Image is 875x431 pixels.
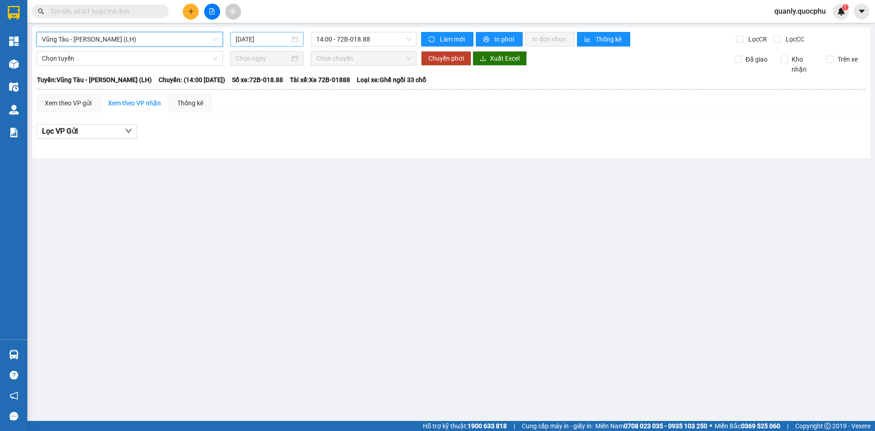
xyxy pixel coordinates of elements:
[596,34,623,44] span: Thống kê
[844,4,847,10] span: 1
[788,54,820,74] span: Kho nhận
[787,421,788,431] span: |
[204,4,220,20] button: file-add
[767,5,833,17] span: quanly.quocphu
[232,75,283,85] span: Số xe: 72B-018.88
[9,59,19,69] img: warehouse-icon
[741,422,780,430] strong: 0369 525 060
[188,8,194,15] span: plus
[522,421,593,431] span: Cung cấp máy in - giấy in:
[494,34,515,44] span: In phơi
[9,36,19,46] img: dashboard-icon
[742,54,771,64] span: Đã giao
[316,32,411,46] span: 14:00 - 72B-018.88
[440,34,466,44] span: Làm mới
[745,34,768,44] span: Lọc CR
[476,32,523,47] button: printerIn phơi
[421,51,471,66] button: Chuyển phơi
[423,421,507,431] span: Hỗ trợ kỹ thuật:
[468,422,507,430] strong: 1900 633 818
[209,8,215,15] span: file-add
[842,4,849,10] sup: 1
[782,34,806,44] span: Lọc CC
[357,75,426,85] span: Loại xe: Ghế ngồi 33 chỗ
[525,32,575,47] button: In đơn chọn
[9,82,19,92] img: warehouse-icon
[9,105,19,114] img: warehouse-icon
[42,32,217,46] span: Vũng Tàu - Phan Thiết (LH)
[159,75,225,85] span: Chuyến: (14:00 [DATE])
[858,7,866,16] span: caret-down
[10,371,18,379] span: question-circle
[125,127,132,135] span: down
[42,52,217,65] span: Chọn tuyến
[177,98,203,108] div: Thống kê
[514,421,515,431] span: |
[38,8,44,15] span: search
[715,421,780,431] span: Miền Bắc
[316,52,411,65] span: Chọn chuyến
[10,412,18,421] span: message
[9,350,19,359] img: warehouse-icon
[183,4,199,20] button: plus
[37,76,152,83] b: Tuyến: Vũng Tàu - [PERSON_NAME] (LH)
[236,53,290,63] input: Chọn ngày
[595,421,707,431] span: Miền Nam
[50,6,158,16] input: Tìm tên, số ĐT hoặc mã đơn
[236,34,290,44] input: 14/08/2025
[37,124,137,139] button: Lọc VP Gửi
[483,36,491,43] span: printer
[473,51,527,66] button: downloadXuất Excel
[854,4,870,20] button: caret-down
[624,422,707,430] strong: 0708 023 035 - 0935 103 250
[577,32,630,47] button: bar-chartThống kê
[428,36,436,43] span: sync
[710,424,712,428] span: ⚪️
[108,98,161,108] div: Xem theo VP nhận
[8,6,20,20] img: logo-vxr
[837,7,845,16] img: icon-new-feature
[290,75,350,85] span: Tài xế: Xe 72B-01888
[421,32,474,47] button: syncLàm mới
[834,54,861,64] span: Trên xe
[225,4,241,20] button: aim
[45,98,92,108] div: Xem theo VP gửi
[42,125,78,137] span: Lọc VP Gửi
[230,8,236,15] span: aim
[824,423,831,429] span: copyright
[10,391,18,400] span: notification
[584,36,592,43] span: bar-chart
[9,128,19,137] img: solution-icon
